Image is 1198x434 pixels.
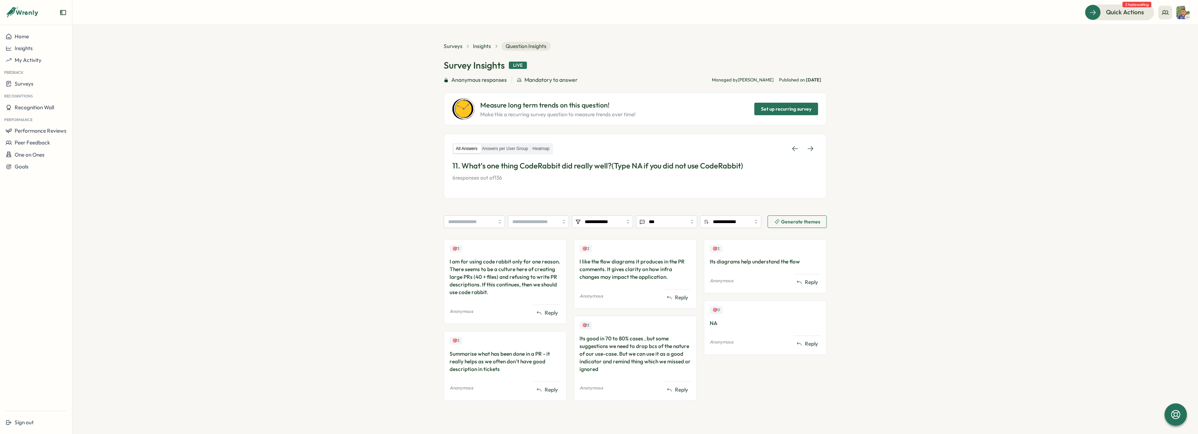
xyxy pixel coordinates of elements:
[15,151,45,158] span: One on Ones
[444,42,462,50] a: Surveys
[454,144,480,153] label: All Answers
[579,245,592,252] div: Upvotes
[450,245,462,252] div: Upvotes
[451,76,507,84] span: Anonymous responses
[60,9,67,16] button: Expand sidebar
[805,278,818,286] span: Reply
[530,144,552,153] label: Heatmap
[664,292,691,303] button: Reply
[501,42,551,51] span: Question Insights
[450,385,473,391] p: Anonymous
[15,139,50,146] span: Peer Feedback
[779,77,821,83] span: Published on
[480,144,530,153] label: Answers per User Group
[761,103,811,115] span: Set up recurring survey
[781,219,820,224] span: Generate themes
[534,385,561,395] button: Reply
[1106,8,1144,17] span: Quick Actions
[710,245,722,252] div: Upvotes
[579,293,603,299] p: Anonymous
[738,77,773,82] span: [PERSON_NAME]
[768,215,827,228] button: Generate themes
[15,127,67,134] span: Performance Reviews
[444,59,505,71] h1: Survey Insights
[1122,2,1151,7] span: 2 tasks waiting
[534,308,561,318] button: Reply
[710,278,733,284] p: Anonymous
[579,385,603,391] p: Anonymous
[675,294,688,301] span: Reply
[710,306,723,314] div: Upvotes
[450,350,561,373] div: Summarise what has been done in a PR - it really helps as we often don't have good description in...
[1085,5,1154,20] button: Quick Actions
[15,57,41,63] span: My Activity
[524,76,578,84] span: Mandatory to answer
[480,111,636,118] p: Make this a recurring survey question to measure trends over time!
[15,45,33,52] span: Insights
[1176,6,1190,19] img: Varghese
[710,319,821,327] div: NA
[15,419,34,426] span: Sign out
[509,62,527,69] div: Live
[15,33,29,40] span: Home
[452,174,818,182] p: 6 responses out of 136
[452,160,818,171] p: 11. What’s one thing CodeRabbit did really well?(Type NA if you did not use CodeRabbit)
[473,42,491,50] a: Insights
[579,258,691,281] div: I like the flow diagrams it produces in the PR comments. It gives clarity on how infra changes ma...
[480,100,636,111] p: Measure long term trends on this question!
[794,277,821,287] button: Reply
[579,335,691,373] div: Its good in 70 to 80% cases , but some suggestions we need to drop bcs of the nature of our use-c...
[710,339,733,345] p: Anonymous
[15,104,54,111] span: Recognition Wall
[450,308,473,315] p: Anonymous
[545,386,558,394] span: Reply
[754,103,818,115] button: Set up recurring survey
[664,385,691,395] button: Reply
[794,339,821,349] button: Reply
[450,258,561,296] div: I am for using code rabbit only for one reason. There seems to be a culture here of creating larg...
[805,340,818,348] span: Reply
[545,309,558,317] span: Reply
[806,77,821,82] span: [DATE]
[675,386,688,394] span: Reply
[450,337,462,344] div: Upvotes
[712,77,773,83] p: Managed by
[579,322,592,329] div: Upvotes
[15,80,33,87] span: Surveys
[15,163,29,170] span: Goals
[710,258,821,266] div: Its diagrams help understand the flow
